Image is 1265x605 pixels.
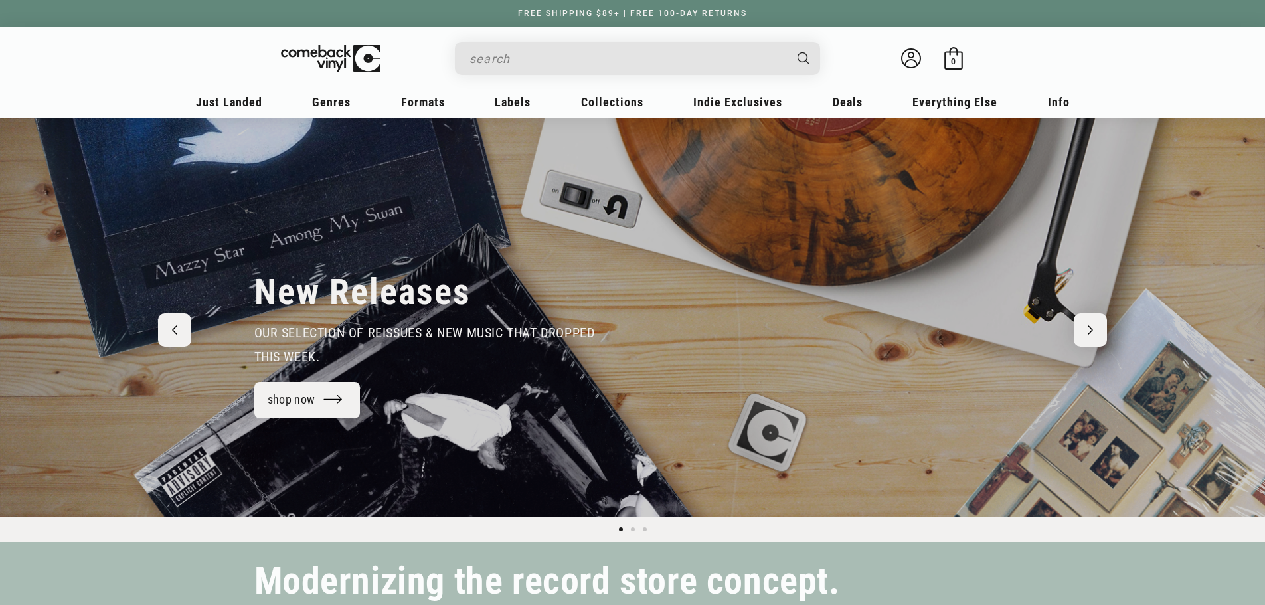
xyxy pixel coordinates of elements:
button: Next slide [1074,313,1107,347]
button: Search [786,42,821,75]
span: Deals [833,95,863,109]
button: Load slide 1 of 3 [615,523,627,535]
h2: New Releases [254,270,471,314]
span: Just Landed [196,95,262,109]
span: 0 [951,56,956,66]
a: shop now [254,382,361,418]
input: search [469,45,784,72]
span: Genres [312,95,351,109]
a: FREE SHIPPING $89+ | FREE 100-DAY RETURNS [505,9,760,18]
span: Collections [581,95,643,109]
h2: Modernizing the record store concept. [254,566,840,597]
button: Load slide 2 of 3 [627,523,639,535]
button: Previous slide [158,313,191,347]
button: Load slide 3 of 3 [639,523,651,535]
div: Search [455,42,820,75]
span: Labels [495,95,531,109]
span: our selection of reissues & new music that dropped this week. [254,325,595,365]
span: Info [1048,95,1070,109]
span: Everything Else [912,95,997,109]
span: Indie Exclusives [693,95,782,109]
span: Formats [401,95,445,109]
